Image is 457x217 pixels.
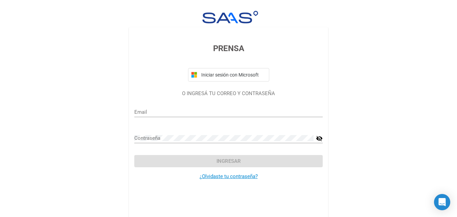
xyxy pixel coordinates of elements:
[434,194,450,210] div: Open Intercom Messenger
[134,90,323,97] p: O INGRESÁ TU CORREO Y CONTRASEÑA
[200,72,266,78] span: Iniciar sesión con Microsoft
[188,68,269,82] button: Iniciar sesión con Microsoft
[316,134,323,143] mat-icon: visibility_off
[134,42,323,55] h3: PRENSA
[134,155,323,167] button: Ingresar
[200,173,258,179] a: ¿Olvidaste tu contraseña?
[216,158,241,164] span: Ingresar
